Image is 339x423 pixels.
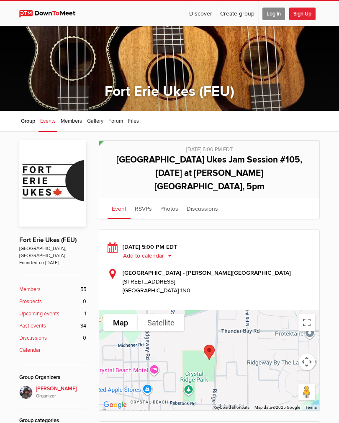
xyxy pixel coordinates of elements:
span: 94 [80,322,86,330]
span: 0 [83,334,86,342]
span: [STREET_ADDRESS] [123,277,311,286]
span: 55 [80,286,86,294]
a: Discover [185,1,216,26]
a: Terms (opens in new tab) [305,405,317,410]
div: [DATE] 5:00 PM EDT [108,242,311,260]
a: Prospects 0 [19,298,86,306]
a: RSVPs [131,198,156,219]
span: [PERSON_NAME] [36,385,86,400]
b: Prospects [19,298,42,306]
a: Fort Erie Ukes (FEU) [19,236,77,244]
b: Members [19,286,41,294]
a: Group [19,111,37,132]
button: Toggle fullscreen view [298,314,315,331]
a: Event [108,198,131,219]
span: Founded on [DATE] [19,259,86,266]
button: Drag Pegman onto the map to open Street View [298,384,315,400]
div: [DATE] 5:00 PM EDT [105,141,313,154]
a: Files [126,111,141,132]
img: Fort Erie Ukes (FEU) [19,140,86,227]
b: Discussions [19,334,47,342]
img: Elaine [19,386,33,399]
a: Forum [107,111,125,132]
a: Members 55 [19,286,86,294]
span: Events [40,118,56,124]
img: Google [101,400,129,410]
span: Gallery [87,118,103,124]
button: Show satellite imagery [138,314,184,331]
b: Upcoming events [19,310,59,318]
span: 1 [85,310,86,318]
a: Events [39,111,57,132]
span: [GEOGRAPHIC_DATA] 1N0 [123,287,190,294]
a: Calendar [19,346,86,354]
a: Log In [259,1,289,26]
a: Fort Erie Ukes (FEU) [105,83,234,100]
a: Discussions 0 [19,334,86,342]
span: Forum [108,118,123,124]
a: Members [59,111,84,132]
span: Group [21,118,35,124]
a: Sign Up [289,1,319,26]
a: Open this area in Google Maps (opens a new window) [101,400,129,410]
b: Past events [19,322,46,330]
a: Upcoming events 1 [19,310,86,318]
button: Show street map [103,314,138,331]
span: Sign Up [289,8,316,20]
div: Group Organizers [19,374,86,382]
b: [GEOGRAPHIC_DATA] - [PERSON_NAME][GEOGRAPHIC_DATA] [123,269,291,276]
span: Members [61,118,82,124]
img: DownToMeet [19,10,83,18]
a: Discussions [182,198,222,219]
i: Organizer [36,393,86,400]
a: Gallery [85,111,105,132]
button: Keyboard shortcuts [213,405,249,410]
span: Log In [262,8,285,20]
a: Past events 94 [19,322,86,330]
button: Map camera controls [298,353,315,370]
a: [PERSON_NAME]Organizer [19,386,86,400]
span: [GEOGRAPHIC_DATA] Ukes Jam Session #105, [DATE] at [PERSON_NAME][GEOGRAPHIC_DATA], 5pm [116,155,302,192]
b: Calendar [19,346,41,354]
span: 0 [83,298,86,306]
span: Files [128,118,139,124]
a: Photos [156,198,182,219]
a: Create group [216,1,258,26]
span: [GEOGRAPHIC_DATA], [GEOGRAPHIC_DATA] [19,245,86,259]
span: Map data ©2025 Google [254,405,300,410]
button: Add to calendar [123,252,178,260]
